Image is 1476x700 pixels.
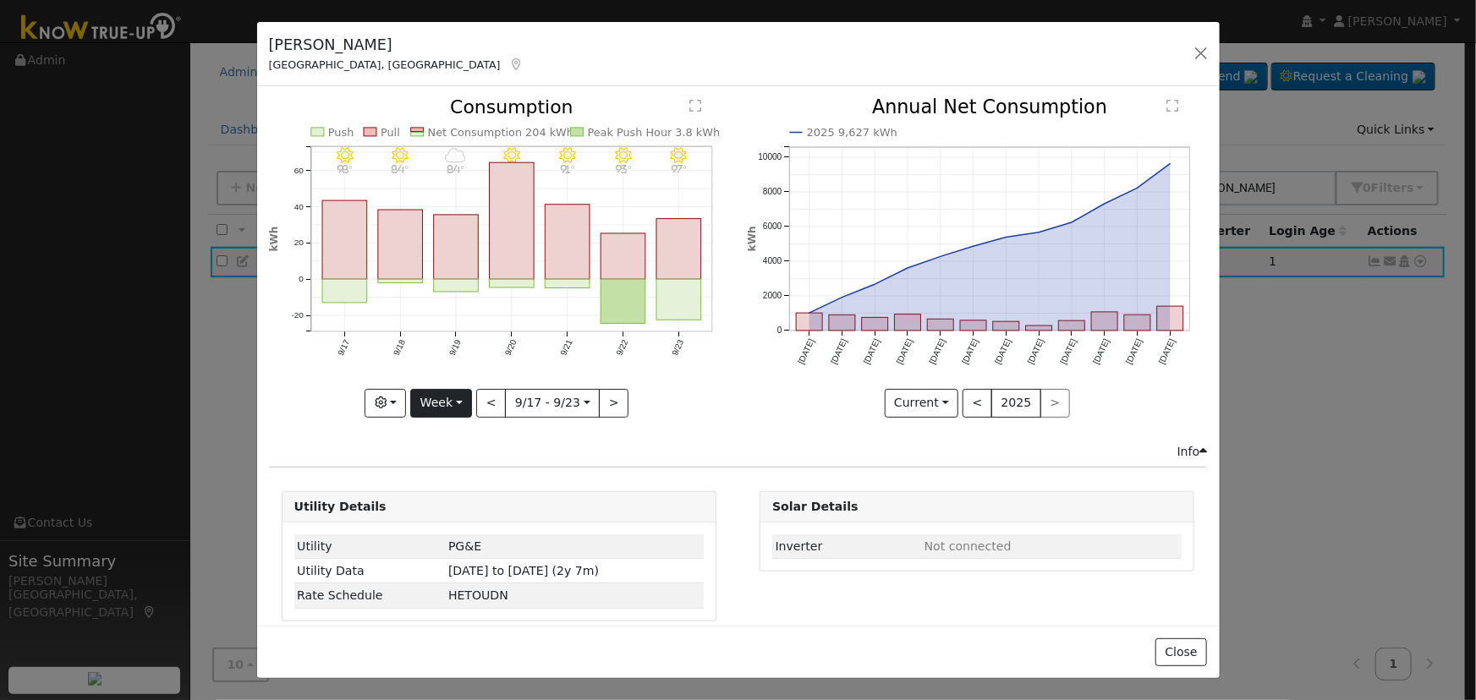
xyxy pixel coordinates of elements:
text: Push [328,126,354,139]
text: 0 [299,275,304,284]
rect: onclick="" [489,280,534,288]
text: Annual Net Consumption [872,96,1107,118]
text: [DATE] [961,337,981,366]
span: P [448,588,508,602]
p: 84° [441,164,470,173]
p: 91° [552,164,582,173]
text: 9/20 [503,338,519,358]
td: Utility [294,534,446,559]
span: [DATE] to [DATE] (2y 7m) [448,564,599,577]
i: 9/21 - Clear [559,148,576,165]
text: kWh [268,227,280,252]
text:  [689,99,701,112]
span: ID: null, authorized: None [925,539,1012,553]
rect: onclick="" [489,163,534,280]
i: 9/23 - Clear [671,148,688,165]
text: 8000 [763,188,782,197]
text: 6000 [763,222,782,232]
rect: onclick="" [1026,326,1052,331]
button: 2025 [991,389,1041,418]
text: 2000 [763,292,782,301]
rect: onclick="" [1059,321,1085,331]
text: [DATE] [1125,337,1145,366]
text: Net Consumption 204 kWh [427,126,573,139]
rect: onclick="" [378,211,423,280]
rect: onclick="" [545,205,590,280]
rect: onclick="" [322,280,367,304]
text: 10000 [758,153,782,162]
text: 4000 [763,257,782,266]
text: 9/18 [392,338,407,358]
text: Consumption [450,96,573,118]
text: 9/17 [336,338,351,358]
text: [DATE] [862,337,882,366]
text: 40 [294,202,304,211]
rect: onclick="" [601,233,645,279]
circle: onclick="" [806,310,813,317]
td: Inverter [772,534,921,559]
rect: onclick="" [434,215,479,279]
rect: onclick="" [1092,313,1118,331]
text: 20 [294,238,304,248]
text: [DATE] [1059,337,1079,366]
circle: onclick="" [1167,161,1174,167]
text: 60 [294,166,304,175]
text: 9/22 [614,338,629,358]
p: 98° [330,164,359,173]
text: 9/23 [670,338,685,358]
circle: onclick="" [839,294,846,301]
rect: onclick="" [928,320,954,331]
button: Week [410,389,472,418]
h5: [PERSON_NAME] [269,34,524,56]
text: 9/19 [447,338,463,358]
rect: onclick="" [656,280,701,320]
rect: onclick="" [862,318,888,331]
i: 9/19 - MostlyCloudy [445,148,466,165]
text: 9/21 [558,338,573,358]
rect: onclick="" [829,315,855,331]
text: [DATE] [928,337,948,366]
text: [DATE] [1026,337,1046,366]
circle: onclick="" [1134,185,1141,192]
rect: onclick="" [601,280,645,324]
a: Map [509,57,524,71]
p: 97° [664,164,694,173]
rect: onclick="" [656,219,701,280]
circle: onclick="" [1068,219,1075,226]
rect: onclick="" [1157,307,1183,331]
text: [DATE] [895,337,915,366]
text: Peak Push Hour 3.8 kWh [587,126,720,139]
div: Info [1177,443,1208,461]
text: [DATE] [829,337,849,366]
text: 0 [777,326,782,336]
text: [DATE] [1157,337,1177,366]
rect: onclick="" [993,322,1019,331]
button: < [476,389,506,418]
text:  [1167,100,1179,113]
circle: onclick="" [872,282,879,288]
rect: onclick="" [895,314,921,331]
i: 9/20 - Clear [503,148,520,165]
button: Current [885,389,959,418]
strong: Solar Details [772,500,858,513]
text: 2025 9,627 kWh [807,127,897,139]
text: [DATE] [797,337,817,366]
button: 9/17 - 9/23 [505,389,600,418]
i: 9/17 - Clear [336,148,353,165]
p: 93° [608,164,638,173]
text: Pull [381,126,400,139]
td: Rate Schedule [294,583,446,608]
text: -20 [291,311,304,320]
rect: onclick="" [545,280,590,288]
rect: onclick="" [796,314,822,331]
i: 9/22 - Clear [615,148,632,165]
rect: onclick="" [322,201,367,280]
rect: onclick="" [1125,315,1151,331]
rect: onclick="" [960,320,986,331]
circle: onclick="" [970,243,977,250]
rect: onclick="" [434,280,479,293]
text: kWh [746,227,758,252]
text: [DATE] [1092,337,1112,366]
span: ID: 16475823, authorized: 03/29/25 [448,539,481,553]
button: < [963,389,992,418]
